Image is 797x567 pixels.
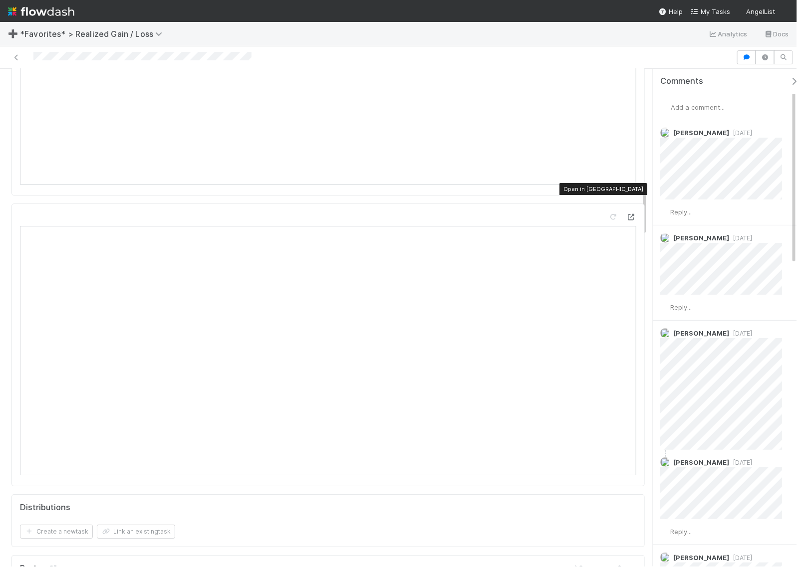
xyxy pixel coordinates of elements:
img: avatar_711f55b7-5a46-40da-996f-bc93b6b86381.png [660,303,670,313]
span: [DATE] [729,129,752,137]
a: Docs [764,28,789,40]
span: [PERSON_NAME] [673,234,729,242]
img: avatar_711f55b7-5a46-40da-996f-bc93b6b86381.png [660,527,670,537]
span: AngelList [746,7,775,15]
span: Reply... [670,528,692,536]
span: [DATE] [729,234,752,242]
img: avatar_711f55b7-5a46-40da-996f-bc93b6b86381.png [661,102,671,112]
span: ➕ [8,29,18,38]
span: [PERSON_NAME] [673,129,729,137]
a: My Tasks [691,6,730,16]
span: [DATE] [729,459,752,466]
span: Add a comment... [671,103,725,111]
span: My Tasks [691,7,730,15]
span: Comments [660,76,703,86]
button: Link an existingtask [97,525,175,539]
span: Reply... [670,208,692,216]
img: avatar_04ed6c9e-3b93-401c-8c3a-8fad1b1fc72c.png [660,457,670,467]
a: Analytics [708,28,748,40]
span: *Favorites* > Realized Gain / Loss [20,29,167,39]
span: Reply... [670,303,692,311]
img: avatar_711f55b7-5a46-40da-996f-bc93b6b86381.png [660,207,670,217]
div: Help [659,6,683,16]
img: avatar_04ed6c9e-3b93-401c-8c3a-8fad1b1fc72c.png [660,128,670,138]
span: [PERSON_NAME] [673,329,729,337]
span: [DATE] [729,330,752,337]
span: [PERSON_NAME] [673,554,729,562]
span: [PERSON_NAME] [673,458,729,466]
img: avatar_d45d11ee-0024-4901-936f-9df0a9cc3b4e.png [660,233,670,243]
button: Create a newtask [20,525,93,539]
img: logo-inverted-e16ddd16eac7371096b0.svg [8,3,74,20]
span: [DATE] [729,554,752,562]
img: avatar_711f55b7-5a46-40da-996f-bc93b6b86381.png [779,7,789,17]
img: avatar_04ed6c9e-3b93-401c-8c3a-8fad1b1fc72c.png [660,553,670,563]
img: avatar_04ed6c9e-3b93-401c-8c3a-8fad1b1fc72c.png [660,328,670,338]
h5: Distributions [20,503,70,513]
